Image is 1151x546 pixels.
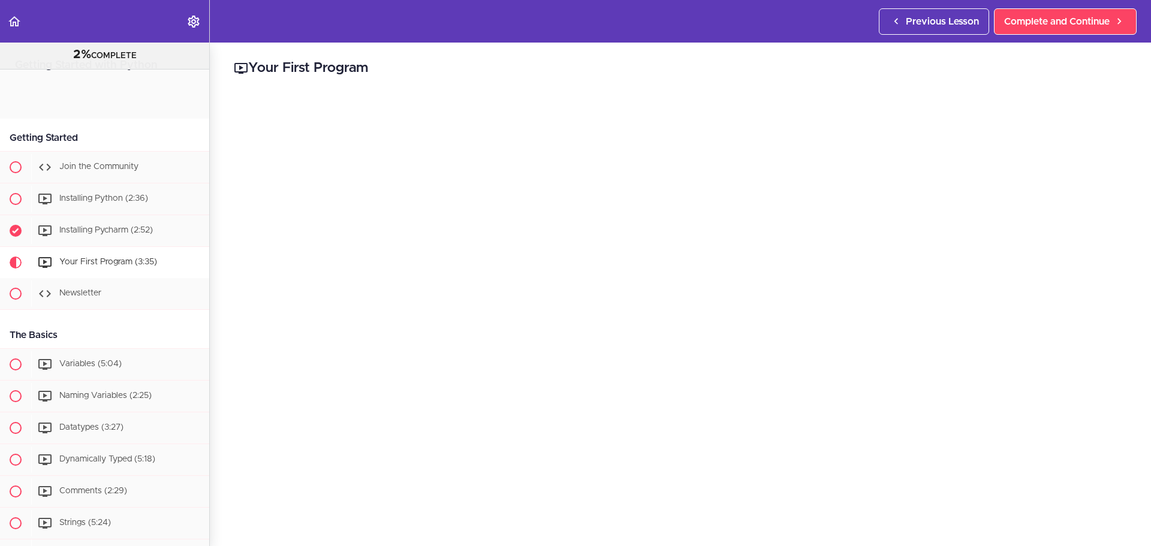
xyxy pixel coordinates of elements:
span: Installing Python (2:36) [59,194,148,203]
span: Comments (2:29) [59,487,127,495]
span: Your First Program (3:35) [59,258,157,266]
span: Dynamically Typed (5:18) [59,455,155,463]
a: Previous Lesson [879,8,989,35]
svg: Settings Menu [186,14,201,29]
svg: Back to course curriculum [7,14,22,29]
span: Newsletter [59,289,101,297]
span: Datatypes (3:27) [59,423,123,432]
span: Strings (5:24) [59,518,111,527]
span: Naming Variables (2:25) [59,391,152,400]
span: Previous Lesson [906,14,979,29]
span: Installing Pycharm (2:52) [59,226,153,234]
span: 2% [73,49,91,61]
span: Variables (5:04) [59,360,122,368]
span: Complete and Continue [1004,14,1110,29]
span: Join the Community [59,162,138,171]
a: Complete and Continue [994,8,1137,35]
div: COMPLETE [15,47,194,63]
h2: Your First Program [234,58,1127,79]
